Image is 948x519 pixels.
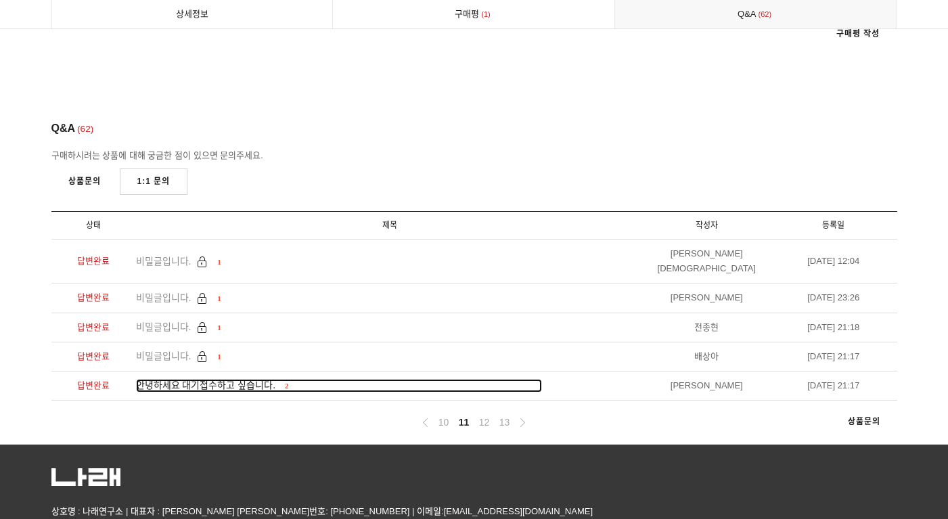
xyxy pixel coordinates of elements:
div: 답변완료 [51,254,136,269]
span: 비밀글입니다. [136,321,191,332]
a: 비밀글입니다. 1 [136,292,542,305]
span: 비밀글입니다. [136,256,191,267]
a: 구매평 작성 [819,22,897,47]
li: 제목 [136,212,644,240]
a: 비밀글입니다. 1 [136,350,542,363]
span: 비밀글입니다. [136,292,191,303]
span: 1 [479,7,493,22]
li: 등록일 [770,212,897,240]
a: 12 [476,414,493,430]
li: 전종현 [644,313,771,342]
a: 상품문의 [831,410,897,435]
div: [DATE] 21:17 [807,349,859,364]
a: 11 [456,414,472,430]
a: 1:1 문의 [120,168,188,195]
li: 상태 [51,212,136,240]
span: 1 [217,323,221,332]
li: 배상아 [644,342,771,371]
div: [DATE] 21:18 [807,320,859,335]
img: 5c63318082161.png [51,468,120,486]
div: [DATE] 23:26 [807,290,859,305]
span: 62 [757,7,774,22]
span: 2 [285,382,289,390]
div: 답변완료 [51,378,136,393]
span: 62 [75,122,95,136]
div: Q&A [51,119,96,148]
div: [DATE] 21:17 [807,378,859,393]
a: 10 [436,414,452,430]
div: [DATE] 12:04 [807,254,859,269]
div: 구매하시려는 상품에 대해 궁금한 점이 있으면 문의주세요. [51,148,897,163]
span: 1 [217,294,221,302]
a: 상품문의 [51,168,118,195]
span: 1 [217,258,221,266]
a: 13 [497,414,513,430]
span: 안녕하세요 대기접수하고 싶습니다. [136,380,276,390]
li: [PERSON_NAME] [644,284,771,313]
li: 작성자 [644,212,771,240]
div: 답변완료 [51,349,136,364]
li: [PERSON_NAME][DEMOGRAPHIC_DATA] [644,240,771,284]
div: 답변완료 [51,290,136,305]
a: 안녕하세요 대기접수하고 싶습니다. 2 [136,379,542,392]
div: 답변완료 [51,320,136,335]
a: 비밀글입니다. 1 [136,255,542,269]
a: 비밀글입니다. 1 [136,321,542,334]
span: 1 [217,353,221,361]
span: 비밀글입니다. [136,351,191,361]
li: [PERSON_NAME] [644,371,771,401]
